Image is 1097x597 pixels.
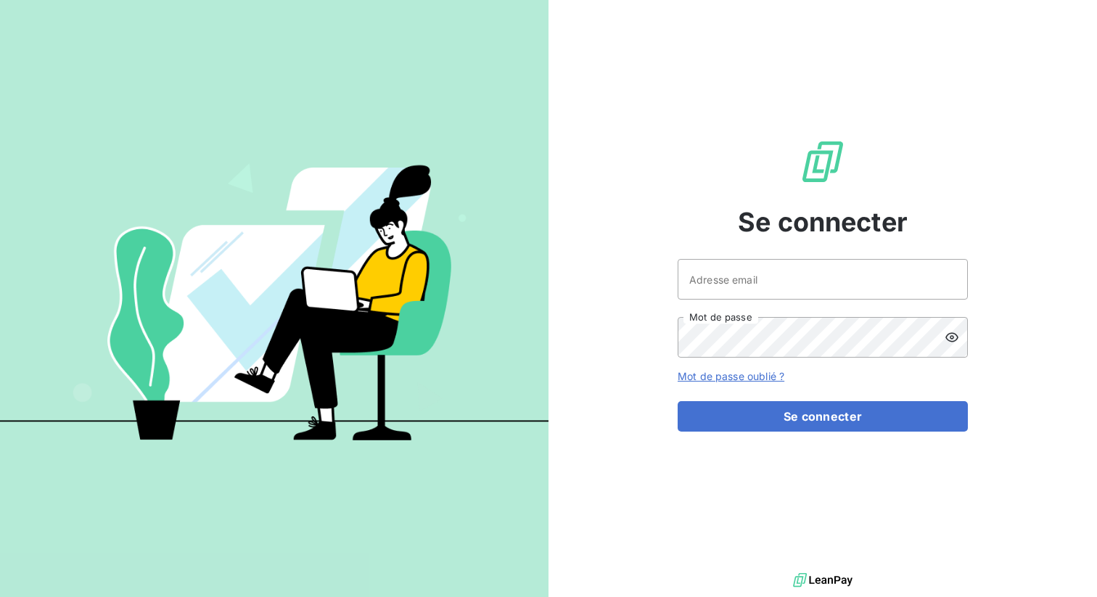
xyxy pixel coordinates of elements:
[678,370,784,382] a: Mot de passe oublié ?
[800,139,846,185] img: Logo LeanPay
[678,259,968,300] input: placeholder
[793,569,852,591] img: logo
[738,202,908,242] span: Se connecter
[678,401,968,432] button: Se connecter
